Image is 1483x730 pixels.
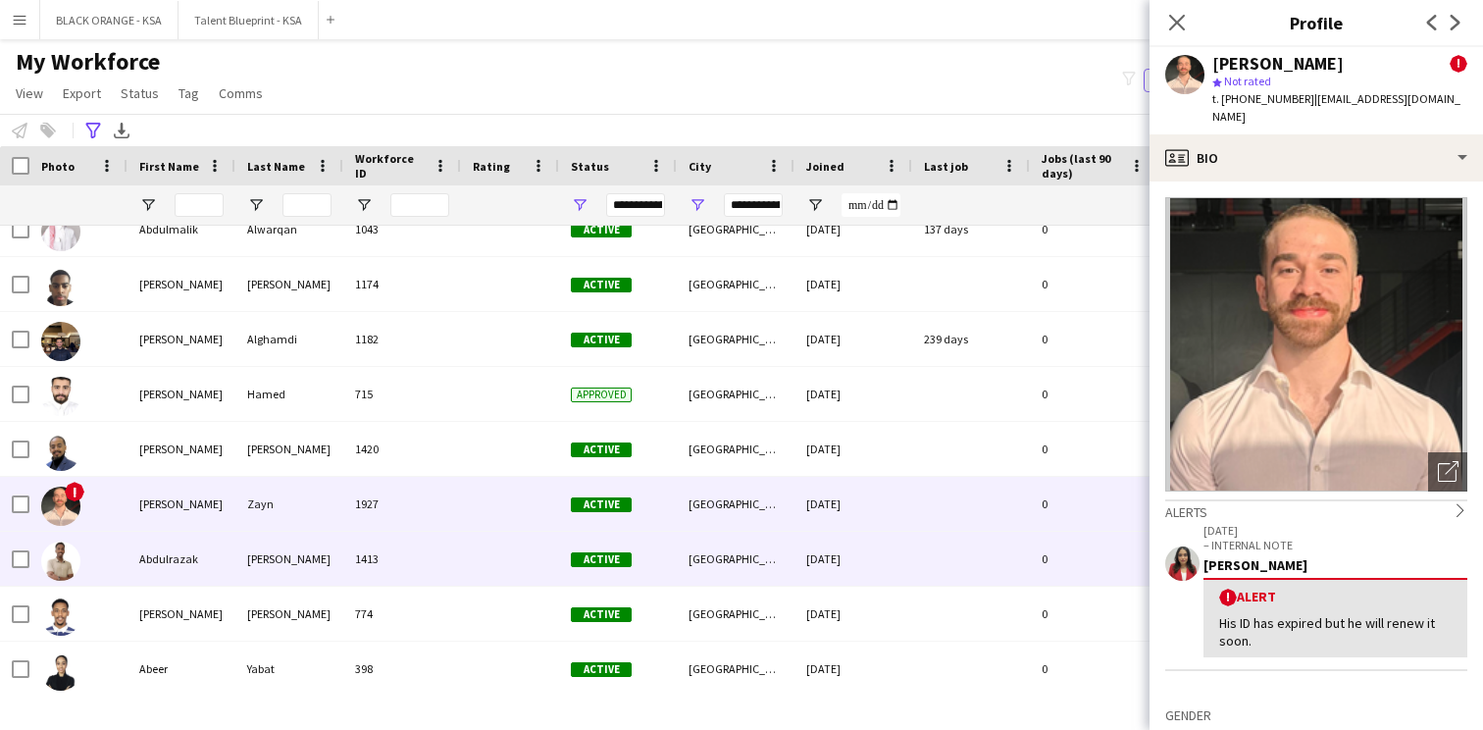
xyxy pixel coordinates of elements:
[677,422,794,476] div: [GEOGRAPHIC_DATA]
[1030,587,1157,641] div: 0
[235,312,343,366] div: Alghamdi
[1165,706,1467,724] h3: Gender
[677,367,794,421] div: [GEOGRAPHIC_DATA]
[175,193,224,217] input: First Name Filter Input
[1219,589,1237,606] span: !
[677,642,794,696] div: [GEOGRAPHIC_DATA]
[571,388,632,402] span: Approved
[842,193,900,217] input: Joined Filter Input
[1150,10,1483,35] h3: Profile
[343,477,461,531] div: 1927
[1428,452,1467,492] div: Open photos pop-in
[1203,556,1467,574] div: [PERSON_NAME]
[571,552,632,567] span: Active
[1030,422,1157,476] div: 0
[390,193,449,217] input: Workforce ID Filter Input
[8,80,51,106] a: View
[235,422,343,476] div: [PERSON_NAME]
[41,159,75,174] span: Photo
[1144,69,1242,92] button: Everyone2,798
[806,196,824,214] button: Open Filter Menu
[1030,202,1157,256] div: 0
[282,193,332,217] input: Last Name Filter Input
[128,477,235,531] div: [PERSON_NAME]
[343,422,461,476] div: 1420
[128,202,235,256] div: Abdulmalik
[81,119,105,142] app-action-btn: Advanced filters
[247,159,305,174] span: Last Name
[1203,538,1467,552] p: – INTERNAL NOTE
[16,84,43,102] span: View
[571,443,632,457] span: Active
[1042,151,1122,181] span: Jobs (last 90 days)
[128,257,235,311] div: [PERSON_NAME]
[179,84,199,102] span: Tag
[571,662,632,677] span: Active
[794,257,912,311] div: [DATE]
[912,312,1030,366] div: 239 days
[235,257,343,311] div: [PERSON_NAME]
[571,607,632,622] span: Active
[1030,532,1157,586] div: 0
[924,159,968,174] span: Last job
[110,119,133,142] app-action-btn: Export XLSX
[677,587,794,641] div: [GEOGRAPHIC_DATA]
[179,1,319,39] button: Talent Blueprint - KSA
[689,159,711,174] span: City
[794,422,912,476] div: [DATE]
[128,312,235,366] div: [PERSON_NAME]
[806,159,844,174] span: Joined
[139,196,157,214] button: Open Filter Menu
[794,367,912,421] div: [DATE]
[677,477,794,531] div: [GEOGRAPHIC_DATA]
[677,257,794,311] div: [GEOGRAPHIC_DATA]
[171,80,207,106] a: Tag
[677,312,794,366] div: [GEOGRAPHIC_DATA]
[65,482,84,501] span: !
[1165,197,1467,492] img: Crew avatar or photo
[677,202,794,256] div: [GEOGRAPHIC_DATA]
[343,202,461,256] div: 1043
[1165,499,1467,521] div: Alerts
[794,532,912,586] div: [DATE]
[355,151,426,181] span: Workforce ID
[1212,91,1314,106] span: t. [PHONE_NUMBER]
[571,223,632,237] span: Active
[571,159,609,174] span: Status
[128,422,235,476] div: [PERSON_NAME]
[689,196,706,214] button: Open Filter Menu
[1219,588,1452,606] div: Alert
[235,532,343,586] div: [PERSON_NAME]
[1030,642,1157,696] div: 0
[343,532,461,586] div: 1413
[235,367,343,421] div: Hamed
[121,84,159,102] span: Status
[1224,74,1271,88] span: Not rated
[139,159,199,174] span: First Name
[41,597,80,636] img: Abdurehman Mohammed
[343,257,461,311] div: 1174
[41,212,80,251] img: Abdulmalik Alwarqan
[343,642,461,696] div: 398
[41,487,80,526] img: Abdulrahman Zayn
[571,196,588,214] button: Open Filter Menu
[571,333,632,347] span: Active
[16,47,160,77] span: My Workforce
[41,267,80,306] img: Abdulrahman Ahmed
[677,532,794,586] div: [GEOGRAPHIC_DATA]
[794,477,912,531] div: [DATE]
[1450,55,1467,73] span: !
[794,587,912,641] div: [DATE]
[1212,91,1460,124] span: | [EMAIL_ADDRESS][DOMAIN_NAME]
[128,642,235,696] div: Abeer
[128,367,235,421] div: [PERSON_NAME]
[63,84,101,102] span: Export
[41,542,80,581] img: Abdulrazak Ali
[571,497,632,512] span: Active
[343,367,461,421] div: 715
[247,196,265,214] button: Open Filter Menu
[1030,257,1157,311] div: 0
[355,196,373,214] button: Open Filter Menu
[343,312,461,366] div: 1182
[219,84,263,102] span: Comms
